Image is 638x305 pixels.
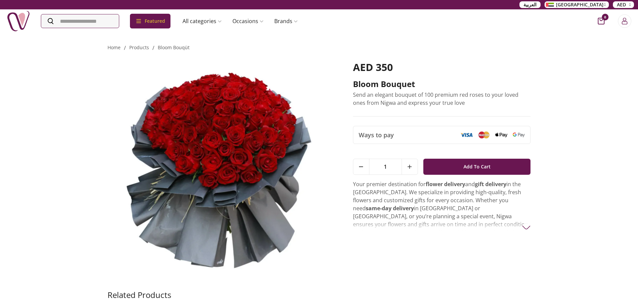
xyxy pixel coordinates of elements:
[613,1,634,8] button: AED
[269,14,303,28] a: Brands
[556,1,604,8] span: [GEOGRAPHIC_DATA]
[545,1,609,8] button: [GEOGRAPHIC_DATA]
[522,223,530,232] img: arrow
[227,14,269,28] a: Occasions
[460,133,473,137] img: Visa
[152,44,154,52] li: /
[618,14,631,28] button: Login
[513,133,525,137] img: Google Pay
[359,130,394,140] span: Ways to pay
[108,44,121,51] a: Home
[426,180,465,188] strong: flower delivery
[478,131,490,138] img: Mastercard
[602,14,609,20] span: 0
[546,3,554,7] img: Arabic_dztd3n.png
[177,14,227,28] a: All categories
[523,1,537,8] span: العربية
[158,44,190,51] a: bloom bouqüt
[353,60,393,74] span: AED 350
[423,159,531,175] button: Add To Cart
[7,9,30,33] img: Nigwa-uae-gifts
[129,44,149,51] a: products
[617,1,626,8] span: AED
[353,180,531,269] p: Your premier destination for and in the [GEOGRAPHIC_DATA]. We specialize in providing high-qualit...
[366,205,414,212] strong: same-day delivery
[41,14,119,28] input: Search
[598,18,605,24] button: cart-button
[353,91,531,107] p: Send an elegant bouquet of 100 premium red roses to your loved ones from Nigwa and express your t...
[130,14,170,28] div: Featured
[464,161,491,173] span: Add To Cart
[108,290,171,300] h2: Related Products
[353,79,531,89] h2: Bloom Bouquet
[475,180,506,188] strong: gift delivery
[369,159,402,174] span: 1
[108,61,334,274] img: Bloom Bouquet
[124,44,126,52] li: /
[495,133,507,138] img: Apple Pay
